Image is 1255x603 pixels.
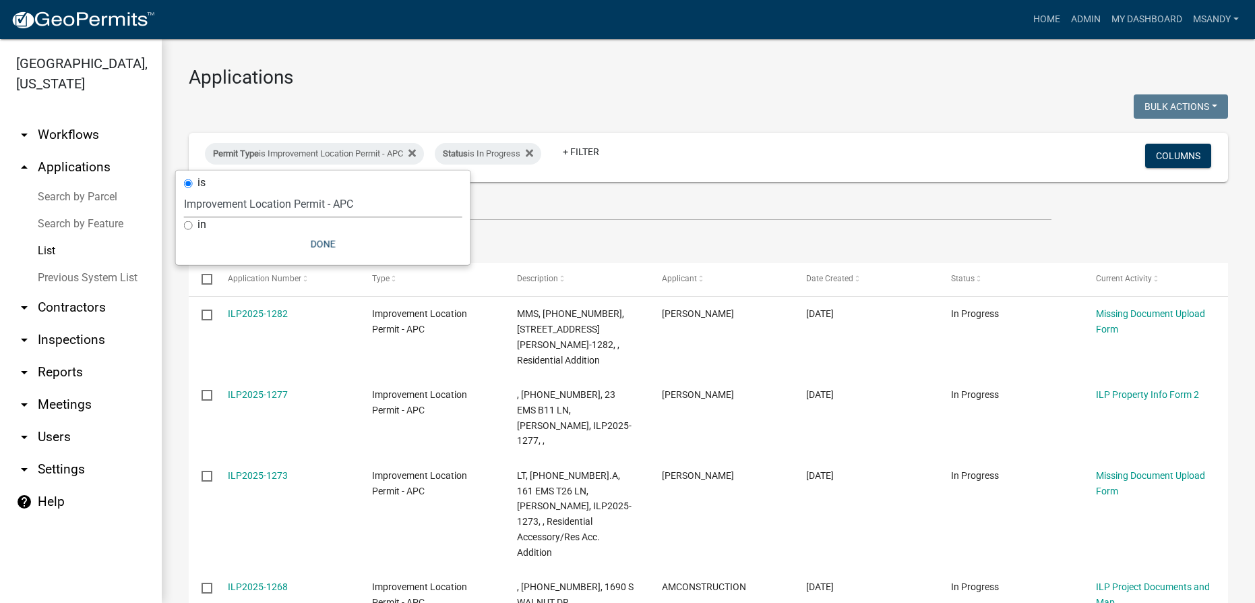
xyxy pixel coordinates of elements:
a: ILP Property Info Form 2 [1096,389,1199,400]
span: Chris Garvin [662,470,734,481]
span: Date Created [806,274,853,283]
div: is Improvement Location Permit - APC [205,143,424,165]
span: Description [517,274,558,283]
a: ILP2025-1282 [228,308,288,319]
a: Admin [1066,7,1106,32]
span: 10/09/2025 [806,389,834,400]
span: In Progress [951,308,999,319]
span: Current Activity [1096,274,1152,283]
a: Home [1028,7,1066,32]
i: arrow_drop_up [16,159,32,175]
i: arrow_drop_down [16,299,32,316]
button: Bulk Actions [1134,94,1228,119]
span: Improvement Location Permit - APC [372,308,467,335]
span: Applicant [662,274,697,283]
i: arrow_drop_down [16,397,32,413]
datatable-header-cell: Application Number [214,263,359,295]
span: Application Number [228,274,301,283]
a: msandy [1188,7,1244,32]
h3: Applications [189,66,1228,89]
i: arrow_drop_down [16,364,32,380]
span: 10/10/2025 [806,308,834,319]
datatable-header-cell: Type [359,263,504,295]
span: , 005-103-056, 23 EMS B11 LN, HARRIS, ILP2025-1277, , [517,389,632,446]
a: ILP2025-1273 [228,470,288,481]
a: ILP2025-1268 [228,581,288,592]
span: Improvement Location Permit - APC [372,389,467,415]
span: LT, 029-047-114.A, 161 EMS T26 LN, Garvin, ILP2025-1273, , Residential Accessory/Res Acc. Addition [517,470,632,558]
div: is In Progress [435,143,541,165]
i: arrow_drop_down [16,332,32,348]
i: arrow_drop_down [16,429,32,445]
i: help [16,494,32,510]
button: Done [184,232,462,256]
datatable-header-cell: Date Created [793,263,938,295]
label: in [197,219,206,230]
a: + Filter [552,140,610,164]
label: is [197,177,206,188]
datatable-header-cell: Description [504,263,649,295]
span: In Progress [951,470,999,481]
input: Search for applications [189,193,1051,221]
span: 10/08/2025 [806,581,834,592]
i: arrow_drop_down [16,127,32,143]
button: Columns [1145,144,1211,168]
datatable-header-cell: Applicant [648,263,793,295]
span: MMS, 007-035-074, 6065 E ISLAND AVE, McCullough, ILP2025-1282, , Residential Addition [517,308,624,365]
span: AMCONSTRUCTION [662,581,746,592]
a: Missing Document Upload Form [1096,470,1205,496]
span: In Progress [951,389,999,400]
span: Permit Type [213,148,259,159]
span: Status [443,148,468,159]
datatable-header-cell: Select [189,263,214,295]
span: TRAE HARRIS [662,389,734,400]
datatable-header-cell: Current Activity [1082,263,1227,295]
a: Missing Document Upload Form [1096,308,1205,335]
span: Status [951,274,975,283]
a: ILP2025-1277 [228,389,288,400]
span: Improvement Location Permit - APC [372,470,467,496]
span: In Progress [951,581,999,592]
span: 10/09/2025 [806,470,834,481]
span: Type [372,274,390,283]
datatable-header-cell: Status [938,263,1083,295]
a: My Dashboard [1106,7,1188,32]
span: Lynn McCullough [662,308,734,319]
i: arrow_drop_down [16,461,32,478]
